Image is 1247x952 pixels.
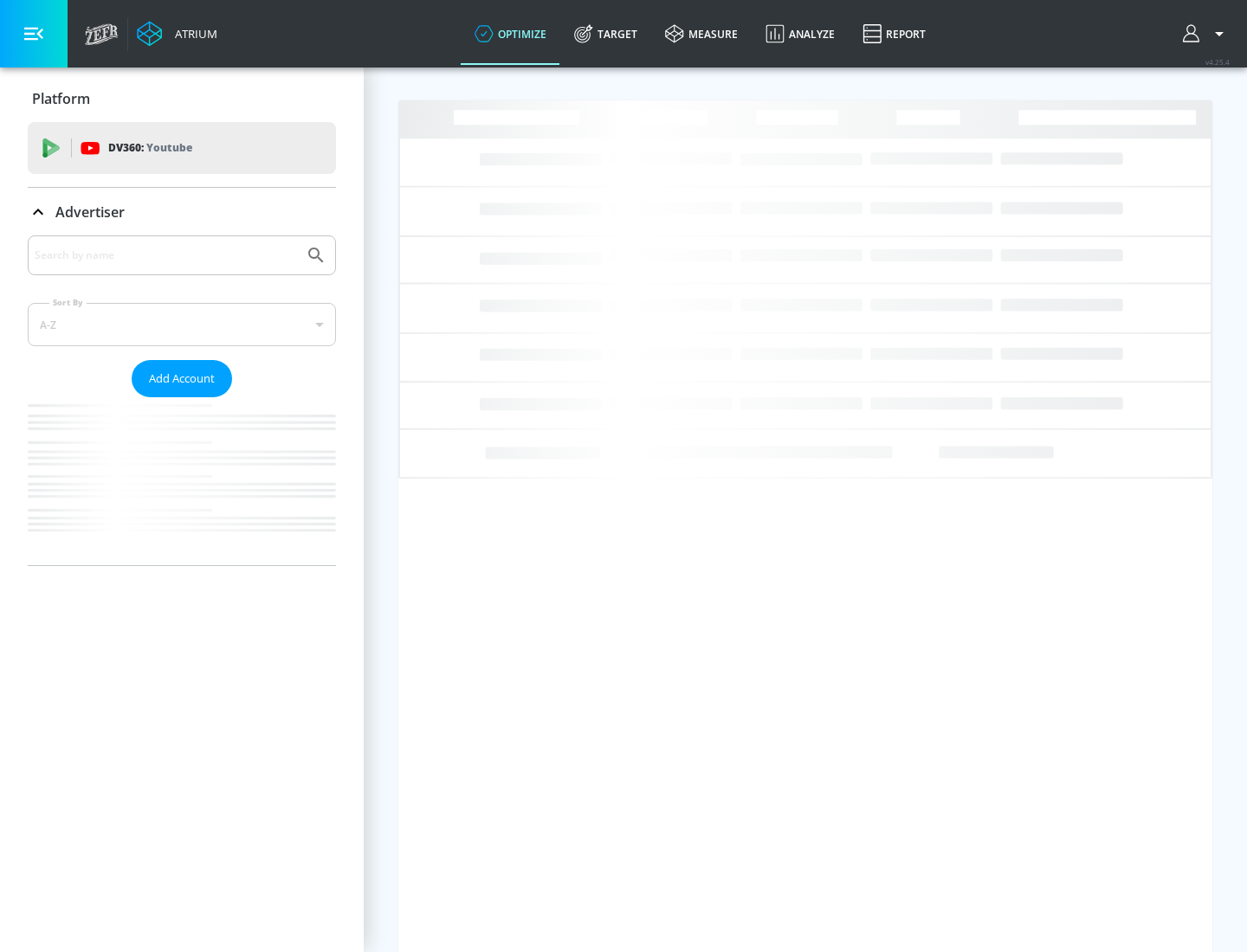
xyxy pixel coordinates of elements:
a: optimize [461,3,560,65]
p: DV360: [108,138,192,158]
p: Platform [32,89,90,108]
div: DV360: Youtube [28,122,336,174]
div: Advertiser [28,235,336,565]
a: Atrium [137,21,217,47]
a: Report [849,3,940,65]
span: v 4.25.4 [1205,57,1230,67]
div: Advertiser [28,188,336,236]
a: Target [560,3,651,65]
div: Platform [28,74,336,123]
p: Advertiser [55,203,125,222]
button: Add Account [132,360,232,397]
div: Atrium [168,26,217,42]
nav: list of Advertiser [28,397,336,565]
p: Youtube [146,138,192,157]
input: Search by name [35,244,297,267]
label: Sort By [49,297,87,308]
div: A-Z [28,303,336,346]
a: measure [651,3,752,65]
span: Add Account [149,369,215,389]
a: Analyze [752,3,849,65]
